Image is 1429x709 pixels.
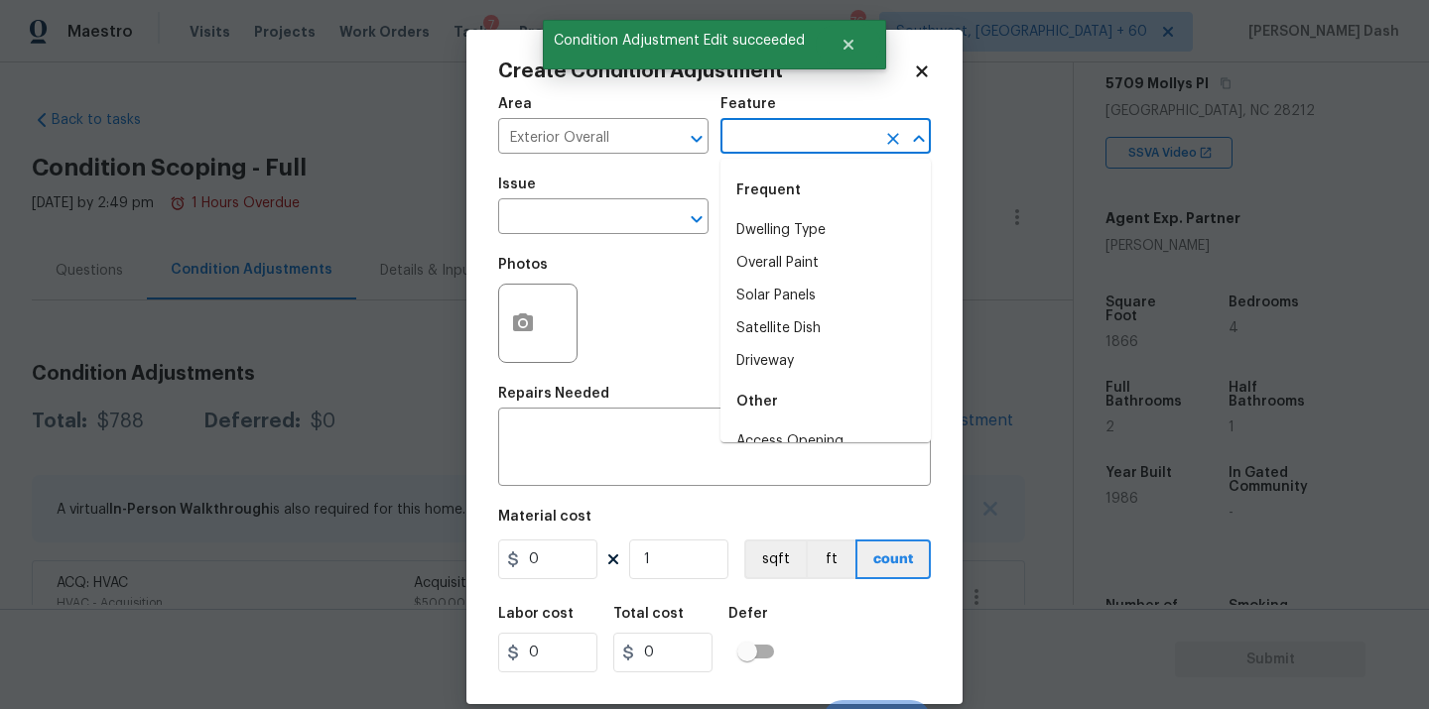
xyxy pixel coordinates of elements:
[498,97,532,111] h5: Area
[498,177,536,191] h5: Issue
[720,214,931,247] li: Dwelling Type
[720,378,931,425] div: Other
[720,167,931,214] div: Frequent
[543,20,816,61] span: Condition Adjustment Edit succeeded
[720,97,776,111] h5: Feature
[806,539,855,579] button: ft
[498,258,548,272] h5: Photos
[855,539,931,579] button: count
[720,345,931,378] li: Driveway
[905,125,933,153] button: Close
[683,205,711,233] button: Open
[613,607,684,621] h5: Total cost
[879,125,907,153] button: Clear
[728,607,768,621] h5: Defer
[498,387,609,401] h5: Repairs Needed
[720,280,931,312] li: Solar Panels
[683,125,711,153] button: Open
[498,510,591,524] h5: Material cost
[720,247,931,280] li: Overall Paint
[816,25,881,64] button: Close
[498,61,913,81] h2: Create Condition Adjustment
[498,607,574,621] h5: Labor cost
[720,425,931,458] li: Access Opening
[720,312,931,345] li: Satellite Dish
[744,539,806,579] button: sqft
